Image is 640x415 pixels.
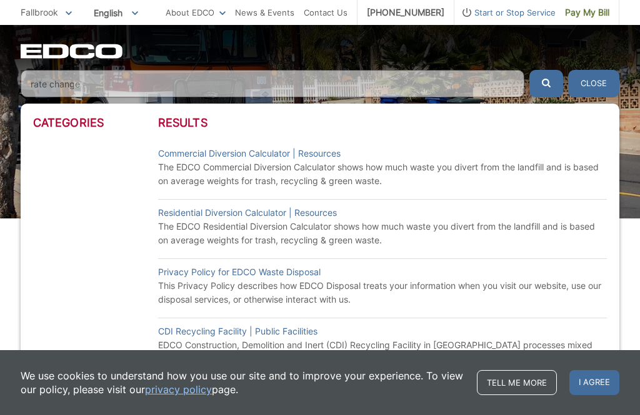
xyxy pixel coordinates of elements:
[235,6,294,19] a: News & Events
[158,116,607,130] h3: Results
[21,7,58,17] span: Fallbrook
[477,370,557,395] a: Tell me more
[529,70,563,97] button: Submit the search query.
[21,369,464,396] p: We use cookies to understand how you use our site and to improve your experience. To view our pol...
[84,2,147,23] span: English
[33,116,158,130] h3: Categories
[304,6,347,19] a: Contact Us
[145,383,212,396] a: privacy policy
[166,6,226,19] a: About EDCO
[158,160,607,188] p: The EDCO Commercial Diversion Calculator shows how much waste you divert from the landfill and is...
[568,70,619,97] button: Close
[158,265,321,279] a: Privacy Policy for EDCO Waste Disposal
[158,279,607,306] p: This Privacy Policy describes how EDCO Disposal treats your information when you visit our websit...
[158,220,607,247] p: The EDCO Residential Diversion Calculator shows how much waste you divert from the landfill and i...
[21,44,124,59] a: EDCD logo. Return to the homepage.
[158,206,337,220] a: Residential Diversion Calculator | Resources
[565,6,609,19] span: Pay My Bill
[158,338,607,366] p: EDCO Construction, Demolition and Inert (CDI) Recycling Facility in [GEOGRAPHIC_DATA] processes m...
[158,325,317,338] a: CDI Recycling Facility | Public Facilities
[158,147,341,160] a: Commercial Diversion Calculator | Resources
[21,70,524,97] input: Search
